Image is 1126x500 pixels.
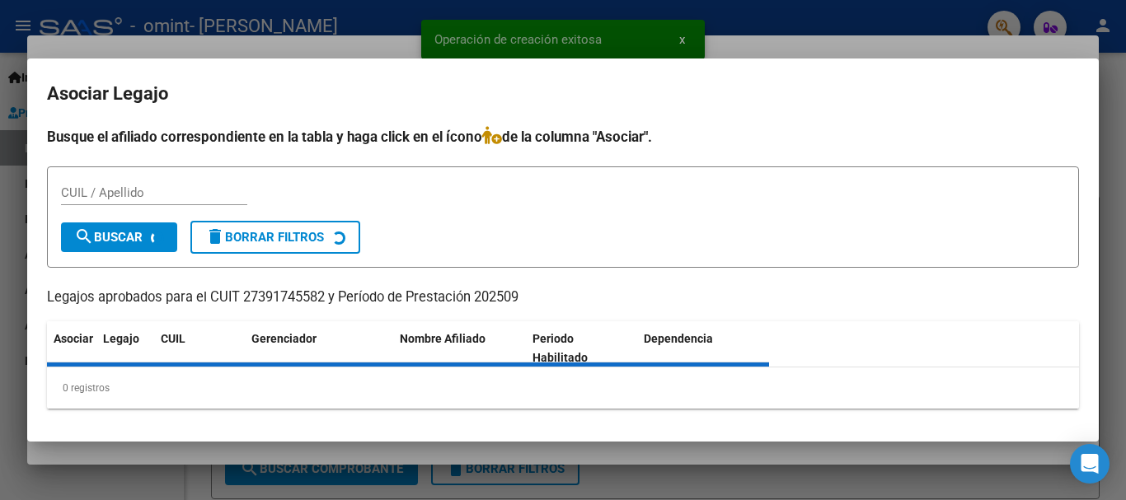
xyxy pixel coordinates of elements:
div: 0 registros [47,367,1079,409]
datatable-header-cell: Nombre Afiliado [393,321,526,376]
span: Dependencia [644,332,713,345]
span: Legajo [103,332,139,345]
span: Borrar Filtros [205,230,324,245]
datatable-header-cell: Legajo [96,321,154,376]
span: Asociar [54,332,93,345]
mat-icon: delete [205,227,225,246]
p: Legajos aprobados para el CUIT 27391745582 y Período de Prestación 202509 [47,287,1079,308]
h4: Busque el afiliado correspondiente en la tabla y haga click en el ícono de la columna "Asociar". [47,126,1079,147]
button: Buscar [61,222,177,252]
mat-icon: search [74,227,94,246]
span: Nombre Afiliado [400,332,486,345]
datatable-header-cell: Periodo Habilitado [526,321,637,376]
h2: Asociar Legajo [47,78,1079,110]
datatable-header-cell: CUIL [154,321,245,376]
datatable-header-cell: Dependencia [637,321,770,376]
span: Gerenciador [251,332,317,345]
datatable-header-cell: Asociar [47,321,96,376]
div: Open Intercom Messenger [1070,444,1110,484]
span: Buscar [74,230,143,245]
span: CUIL [161,332,185,345]
datatable-header-cell: Gerenciador [245,321,393,376]
button: Borrar Filtros [190,221,360,254]
span: Periodo Habilitado [533,332,588,364]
